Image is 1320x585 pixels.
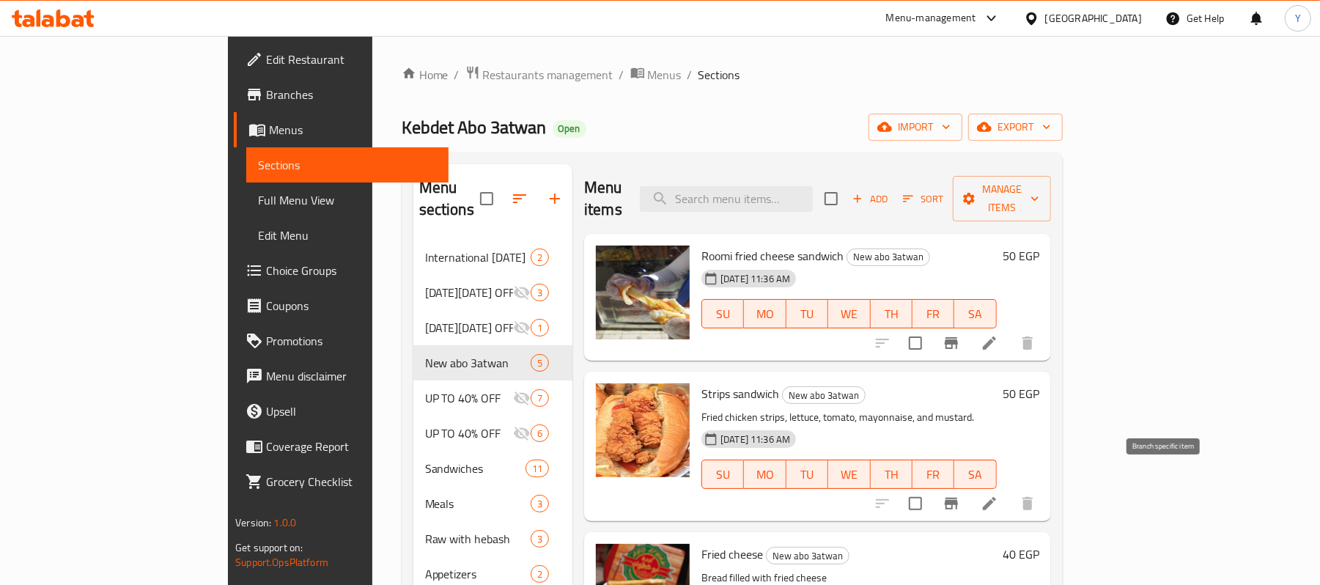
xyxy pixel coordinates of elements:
[266,473,437,490] span: Grocery Checklist
[847,249,929,265] span: New abo 3atwan
[266,367,437,385] span: Menu disclaimer
[413,240,573,275] div: International [DATE]2
[465,65,613,84] a: Restaurants management
[715,272,796,286] span: [DATE] 11:36 AM
[413,486,573,521] div: Meals3
[1010,486,1045,521] button: delete
[234,253,449,288] a: Choice Groups
[419,177,481,221] h2: Menu sections
[960,464,990,485] span: SA
[899,188,947,210] button: Sort
[744,299,786,328] button: MO
[766,547,849,564] div: New abo 3atwan
[413,275,573,310] div: [DATE][DATE] OFFERS3
[912,460,954,489] button: FR
[413,345,573,380] div: New abo 3atwan5
[531,321,548,335] span: 1
[953,176,1051,221] button: Manage items
[235,513,271,532] span: Version:
[553,120,586,138] div: Open
[425,249,531,266] div: International Potato Day
[234,288,449,323] a: Coupons
[235,553,328,572] a: Support.OpsPlatform
[471,183,502,214] span: Select all sections
[954,460,996,489] button: SA
[266,262,437,279] span: Choice Groups
[596,246,690,339] img: Roomi fried cheese sandwich
[425,389,513,407] div: UP TO 40% OFF
[531,497,548,511] span: 3
[701,543,763,565] span: Fried cheese
[266,86,437,103] span: Branches
[701,408,997,427] p: Fried chicken strips, lettuce, tomato, mayonnaise, and mustard.
[234,42,449,77] a: Edit Restaurant
[1295,10,1301,26] span: Y
[234,323,449,358] a: Promotions
[234,429,449,464] a: Coverage Report
[934,325,969,361] button: Branch-specific-item
[847,249,930,266] div: New abo 3atwan
[258,156,437,174] span: Sections
[767,548,849,564] span: New abo 3atwan
[269,121,437,139] span: Menus
[425,354,531,372] span: New abo 3atwan
[526,462,548,476] span: 11
[1010,325,1045,361] button: delete
[903,191,943,207] span: Sort
[701,460,744,489] button: SU
[1003,246,1039,266] h6: 50 EGP
[954,299,996,328] button: SA
[531,495,549,512] div: items
[786,460,828,489] button: TU
[413,521,573,556] div: Raw with hebash3
[454,66,460,84] li: /
[871,299,912,328] button: TH
[502,181,537,216] span: Sort sections
[246,147,449,183] a: Sections
[513,424,531,442] svg: Inactive section
[786,299,828,328] button: TU
[708,464,738,485] span: SU
[792,303,822,325] span: TU
[877,464,907,485] span: TH
[847,188,893,210] span: Add item
[531,567,548,581] span: 2
[402,65,1063,84] nav: breadcrumb
[886,10,976,27] div: Menu-management
[828,299,870,328] button: WE
[425,284,513,301] span: [DATE][DATE] OFFERS
[1003,544,1039,564] h6: 40 EGP
[912,299,954,328] button: FR
[425,249,531,266] span: International [DATE]
[630,65,682,84] a: Menus
[266,402,437,420] span: Upsell
[850,191,890,207] span: Add
[792,464,822,485] span: TU
[266,332,437,350] span: Promotions
[531,284,549,301] div: items
[1003,383,1039,404] h6: 50 EGP
[980,118,1051,136] span: export
[413,451,573,486] div: Sandwiches11
[402,111,547,144] span: Kebdet Abo 3atwan
[1045,10,1142,26] div: [GEOGRAPHIC_DATA]
[584,177,622,221] h2: Menu items
[531,356,548,370] span: 5
[708,303,738,325] span: SU
[274,513,297,532] span: 1.0.0
[234,464,449,499] a: Grocery Checklist
[900,488,931,519] span: Select to update
[425,460,526,477] span: Sandwiches
[900,328,931,358] span: Select to update
[425,495,531,512] span: Meals
[258,227,437,244] span: Edit Menu
[531,532,548,546] span: 3
[847,188,893,210] button: Add
[869,114,962,141] button: import
[965,180,1039,217] span: Manage items
[246,218,449,253] a: Edit Menu
[531,424,549,442] div: items
[750,464,780,485] span: MO
[483,66,613,84] span: Restaurants management
[553,122,586,135] span: Open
